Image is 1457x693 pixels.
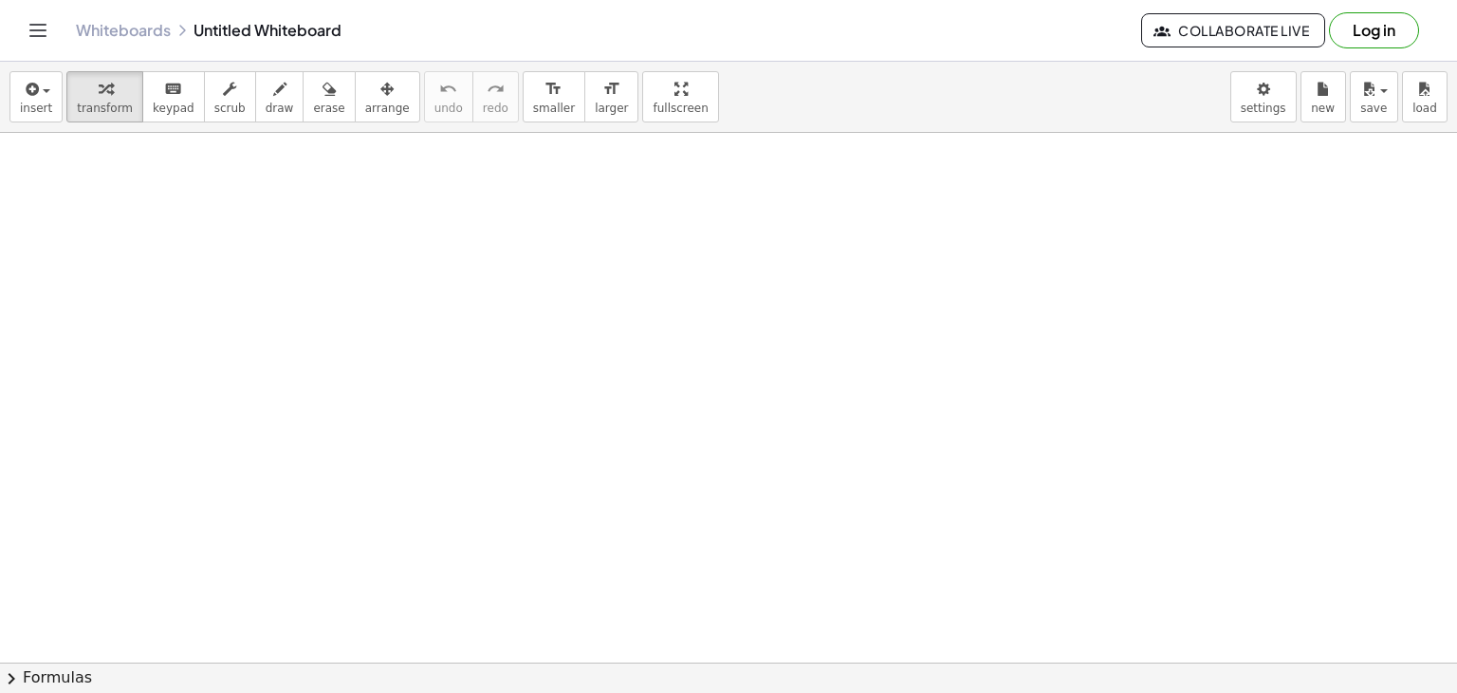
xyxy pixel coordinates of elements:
[1311,102,1335,115] span: new
[23,15,53,46] button: Toggle navigation
[1329,12,1419,48] button: Log in
[20,102,52,115] span: insert
[472,71,519,122] button: redoredo
[355,71,420,122] button: arrange
[434,102,463,115] span: undo
[1402,71,1448,122] button: load
[595,102,628,115] span: larger
[76,21,171,40] a: Whiteboards
[255,71,304,122] button: draw
[77,102,133,115] span: transform
[1412,102,1437,115] span: load
[142,71,205,122] button: keyboardkeypad
[544,78,563,101] i: format_size
[66,71,143,122] button: transform
[204,71,256,122] button: scrub
[153,102,194,115] span: keypad
[584,71,638,122] button: format_sizelarger
[424,71,473,122] button: undoundo
[602,78,620,101] i: format_size
[1141,13,1325,47] button: Collaborate Live
[1300,71,1346,122] button: new
[365,102,410,115] span: arrange
[642,71,718,122] button: fullscreen
[266,102,294,115] span: draw
[1360,102,1387,115] span: save
[1241,102,1286,115] span: settings
[164,78,182,101] i: keyboard
[483,102,508,115] span: redo
[9,71,63,122] button: insert
[487,78,505,101] i: redo
[1230,71,1297,122] button: settings
[1157,22,1309,39] span: Collaborate Live
[653,102,708,115] span: fullscreen
[523,71,585,122] button: format_sizesmaller
[439,78,457,101] i: undo
[313,102,344,115] span: erase
[303,71,355,122] button: erase
[214,102,246,115] span: scrub
[533,102,575,115] span: smaller
[1350,71,1398,122] button: save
